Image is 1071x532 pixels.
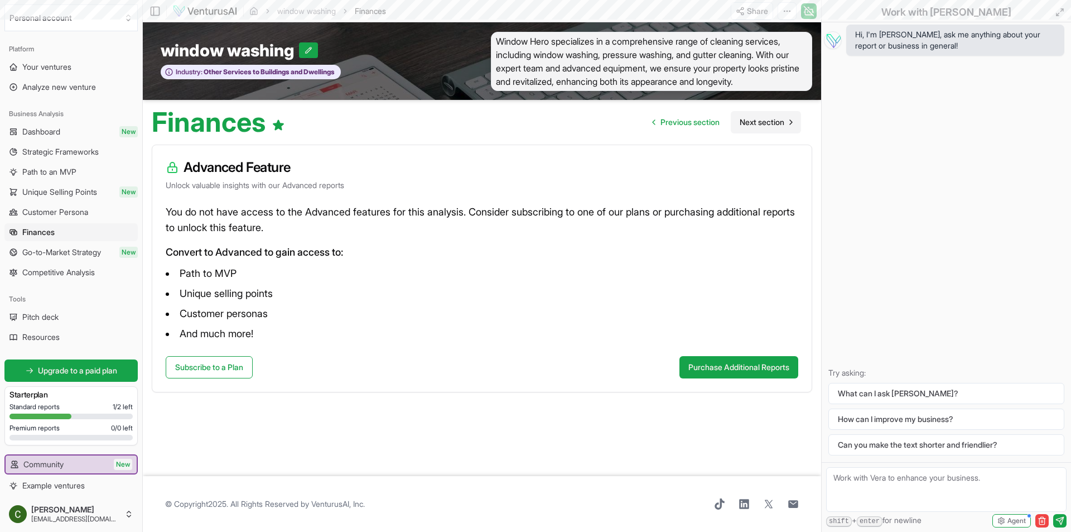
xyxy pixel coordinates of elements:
[857,516,882,527] kbd: enter
[9,424,60,433] span: Premium reports
[9,389,133,400] h3: Starter plan
[166,325,798,343] li: And much more!
[828,383,1064,404] button: What can I ask [PERSON_NAME]?
[22,146,99,157] span: Strategic Frameworks
[161,65,341,80] button: Industry:Other Services to Buildings and Dwellings
[1007,516,1026,525] span: Agent
[166,285,798,303] li: Unique selling points
[166,305,798,323] li: Customer personas
[166,180,798,191] p: Unlock valuable insights with our Advanced reports
[166,265,798,282] li: Path to MVP
[22,126,60,137] span: Dashboard
[4,243,138,261] a: Go-to-Market StrategyNew
[119,186,138,198] span: New
[644,111,729,133] a: Go to previous page
[4,163,138,181] a: Path to an MVP
[22,82,96,93] span: Analyze new venture
[38,365,117,376] span: Upgrade to a paid plan
[161,40,299,60] span: window washing
[22,186,97,198] span: Unique Selling Points
[828,409,1064,430] button: How can I improve my business?
[22,267,95,278] span: Competitive Analysis
[9,505,27,523] img: ACg8ocJccRlfTfu-6jYafRme7od33e567nhO8BqLfW_keIkKWIc_-Q=s96-c
[6,456,137,473] a: CommunityNew
[9,402,60,411] span: Standard reports
[824,31,842,49] img: Vera
[4,290,138,308] div: Tools
[660,117,720,128] span: Previous section
[176,68,202,76] span: Industry:
[828,434,1064,456] button: Can you make the text shorter and friendlier?
[992,514,1031,528] button: Agent
[4,308,138,326] a: Pitch deck
[165,499,365,510] span: © Copyright 2025 . All Rights Reserved by .
[22,227,55,238] span: Finances
[114,459,132,470] span: New
[119,126,138,137] span: New
[111,424,133,433] span: 0 / 0 left
[22,61,71,73] span: Your ventures
[4,143,138,161] a: Strategic Frameworks
[22,247,101,258] span: Go-to-Market Strategy
[4,203,138,221] a: Customer Persona
[4,477,138,495] a: Example ventures
[166,245,798,260] p: Convert to Advanced to gain access to:
[826,516,852,527] kbd: shift
[731,111,801,133] a: Go to next page
[4,183,138,201] a: Unique Selling PointsNew
[152,109,285,136] h1: Finances
[4,105,138,123] div: Business Analysis
[31,515,120,524] span: [EMAIL_ADDRESS][DOMAIN_NAME]
[740,117,784,128] span: Next section
[4,360,138,382] a: Upgrade to a paid plan
[4,123,138,141] a: DashboardNew
[22,207,88,218] span: Customer Persona
[166,159,798,176] h3: Advanced Feature
[311,499,363,509] a: VenturusAI, Inc
[855,29,1055,51] span: Hi, I'm [PERSON_NAME], ask me anything about your report or business in general!
[828,367,1064,378] p: Try asking:
[4,223,138,241] a: Finances
[491,32,812,91] span: Window Hero specializes in a comprehensive range of cleaning services, including window washing, ...
[4,328,138,346] a: Resources
[826,515,922,527] span: + for newline
[202,68,335,76] span: Other Services to Buildings and Dwellings
[113,402,133,411] span: 1 / 2 left
[22,166,76,178] span: Path to an MVP
[22,332,60,343] span: Resources
[4,78,138,96] a: Analyze new venture
[166,356,253,378] a: Subscribe to a Plan
[166,204,798,236] p: You do not have access to the Advanced features for this analysis. Consider subscribing to one of...
[119,247,138,258] span: New
[4,501,138,528] button: [PERSON_NAME][EMAIL_ADDRESS][DOMAIN_NAME]
[23,459,64,470] span: Community
[31,505,120,515] span: [PERSON_NAME]
[4,58,138,76] a: Your ventures
[4,40,138,58] div: Platform
[4,263,138,281] a: Competitive Analysis
[22,480,85,491] span: Example ventures
[679,356,798,378] button: Purchase Additional Reports
[644,111,801,133] nav: pagination
[22,311,59,323] span: Pitch deck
